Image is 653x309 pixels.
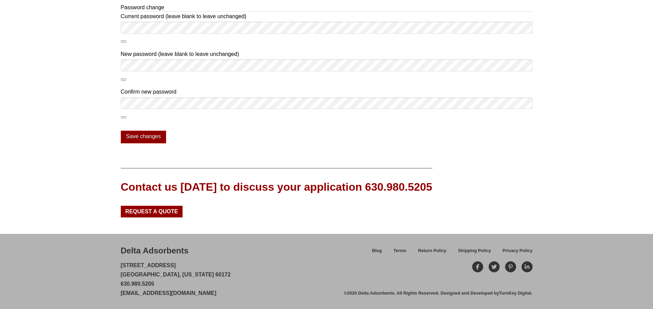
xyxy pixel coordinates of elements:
a: Terms [388,247,412,259]
p: [STREET_ADDRESS] [GEOGRAPHIC_DATA], [US_STATE] 60172 630.980.5205 [121,261,231,298]
div: Delta Adsorbents [121,245,189,257]
span: Blog [372,249,382,253]
a: TurnKey Digital [499,290,531,296]
div: Contact us [DATE] to discuss your application 630.980.5205 [121,179,432,195]
legend: Password change [121,4,533,12]
span: Shipping Policy [458,249,491,253]
label: Confirm new password [121,87,533,96]
span: Return Policy [418,249,446,253]
a: Privacy Policy [497,247,533,259]
div: ©2020 Delta Adsorbents. All Rights Reserved. Designed and Developed by . [344,290,532,296]
label: New password (leave blank to leave unchanged) [121,49,533,59]
button: Show password [121,116,126,118]
span: Request a Quote [125,209,178,214]
button: Save changes [121,131,166,144]
a: Blog [366,247,387,259]
button: Show password [121,79,126,81]
span: Terms [394,249,406,253]
a: Request a Quote [121,206,183,217]
span: Privacy Policy [503,249,533,253]
label: Current password (leave blank to leave unchanged) [121,12,533,21]
button: Show password [121,40,126,43]
a: Shipping Policy [452,247,497,259]
a: Return Policy [412,247,452,259]
a: [EMAIL_ADDRESS][DOMAIN_NAME] [121,290,217,296]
